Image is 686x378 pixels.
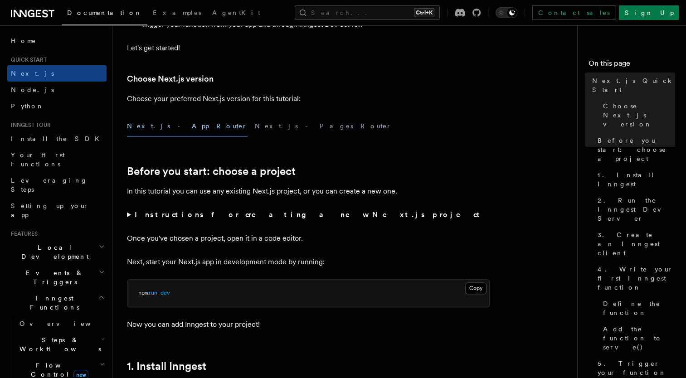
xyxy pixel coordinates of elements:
[127,165,296,178] a: Before you start: choose a project
[135,210,483,219] strong: Instructions for creating a new Next.js project
[7,290,107,315] button: Inngest Functions
[603,325,675,352] span: Add the function to serve()
[11,135,105,142] span: Install the SDK
[599,296,675,321] a: Define the function
[589,58,675,73] h4: On this page
[7,239,107,265] button: Local Development
[255,116,392,136] button: Next.js - Pages Router
[11,151,65,168] span: Your first Functions
[127,73,214,85] a: Choose Next.js version
[16,315,107,332] a: Overview
[598,170,675,189] span: 1. Install Inngest
[11,102,44,110] span: Python
[127,318,490,331] p: Now you can add Inngest to your project!
[7,294,98,312] span: Inngest Functions
[598,230,675,257] span: 3. Create an Inngest client
[603,299,675,317] span: Define the function
[127,185,490,198] p: In this tutorial you can use any existing Next.js project, or you can create a new one.
[127,208,490,221] summary: Instructions for creating a new Next.js project
[11,177,88,193] span: Leveraging Steps
[603,102,675,129] span: Choose Next.js version
[594,132,675,167] a: Before you start: choose a project
[532,5,615,20] a: Contact sales
[594,167,675,192] a: 1. Install Inngest
[592,76,675,94] span: Next.js Quick Start
[414,8,434,17] kbd: Ctrl+K
[594,192,675,227] a: 2. Run the Inngest Dev Server
[16,332,107,357] button: Steps & Workflows
[7,82,107,98] a: Node.js
[594,227,675,261] a: 3. Create an Inngest client
[7,172,107,198] a: Leveraging Steps
[7,65,107,82] a: Next.js
[11,202,89,218] span: Setting up your app
[127,116,248,136] button: Next.js - App Router
[7,56,47,63] span: Quick start
[598,265,675,292] span: 4. Write your first Inngest function
[7,198,107,223] a: Setting up your app
[465,282,487,294] button: Copy
[11,86,54,93] span: Node.js
[127,360,206,373] a: 1. Install Inngest
[212,9,260,16] span: AgentKit
[207,3,266,24] a: AgentKit
[295,5,440,20] button: Search...Ctrl+K
[7,230,38,237] span: Features
[11,70,54,77] span: Next.js
[138,290,148,296] span: npm
[67,9,142,16] span: Documentation
[599,321,675,355] a: Add the function to serve()
[7,121,51,129] span: Inngest tour
[619,5,679,20] a: Sign Up
[7,147,107,172] a: Your first Functions
[19,320,113,327] span: Overview
[16,335,101,354] span: Steps & Workflows
[598,136,675,163] span: Before you start: choose a project
[7,243,99,261] span: Local Development
[7,33,107,49] a: Home
[147,3,207,24] a: Examples
[127,232,490,245] p: Once you've chosen a project, open it in a code editor.
[7,131,107,147] a: Install the SDK
[153,9,201,16] span: Examples
[598,196,675,223] span: 2. Run the Inngest Dev Server
[599,98,675,132] a: Choose Next.js version
[127,256,490,268] p: Next, start your Next.js app in development mode by running:
[589,73,675,98] a: Next.js Quick Start
[127,42,490,54] p: Let's get started!
[161,290,170,296] span: dev
[7,265,107,290] button: Events & Triggers
[594,261,675,296] a: 4. Write your first Inngest function
[7,268,99,286] span: Events & Triggers
[127,92,490,105] p: Choose your preferred Next.js version for this tutorial:
[7,98,107,114] a: Python
[148,290,157,296] span: run
[496,7,517,18] button: Toggle dark mode
[11,36,36,45] span: Home
[62,3,147,25] a: Documentation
